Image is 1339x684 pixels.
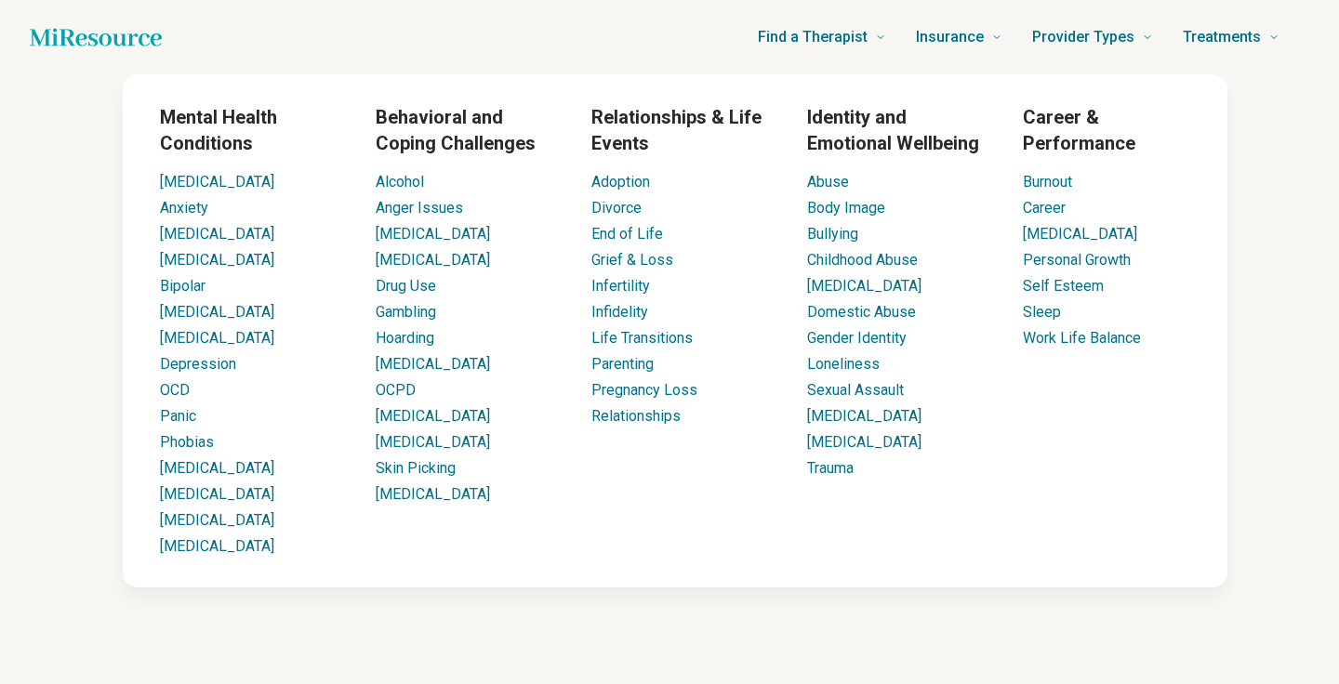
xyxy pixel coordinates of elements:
[160,199,208,217] a: Anxiety
[916,24,984,50] span: Insurance
[591,173,650,191] a: Adoption
[160,485,274,503] a: [MEDICAL_DATA]
[591,355,654,373] a: Parenting
[376,199,463,217] a: Anger Issues
[160,381,190,399] a: OCD
[376,485,490,503] a: [MEDICAL_DATA]
[807,459,854,477] a: Trauma
[1023,104,1190,156] h3: Career & Performance
[376,173,424,191] a: Alcohol
[1183,24,1261,50] span: Treatments
[1023,329,1141,347] a: Work Life Balance
[160,433,214,451] a: Phobias
[591,381,697,399] a: Pregnancy Loss
[160,277,205,295] a: Bipolar
[807,407,921,425] a: [MEDICAL_DATA]
[1023,173,1072,191] a: Burnout
[591,104,777,156] h3: Relationships & Life Events
[376,355,490,373] a: [MEDICAL_DATA]
[11,74,1339,587] div: Find a Therapist
[807,199,885,217] a: Body Image
[376,407,490,425] a: [MEDICAL_DATA]
[160,407,196,425] a: Panic
[376,277,436,295] a: Drug Use
[160,329,274,347] a: [MEDICAL_DATA]
[160,251,274,269] a: [MEDICAL_DATA]
[376,104,562,156] h3: Behavioral and Coping Challenges
[160,303,274,321] a: [MEDICAL_DATA]
[160,355,236,373] a: Depression
[160,511,274,529] a: [MEDICAL_DATA]
[758,24,868,50] span: Find a Therapist
[1023,225,1137,243] a: [MEDICAL_DATA]
[807,433,921,451] a: [MEDICAL_DATA]
[807,251,918,269] a: Childhood Abuse
[160,537,274,555] a: [MEDICAL_DATA]
[807,173,849,191] a: Abuse
[807,104,993,156] h3: Identity and Emotional Wellbeing
[807,303,916,321] a: Domestic Abuse
[1023,251,1131,269] a: Personal Growth
[160,173,274,191] a: [MEDICAL_DATA]
[376,251,490,269] a: [MEDICAL_DATA]
[30,19,162,56] a: Home page
[807,355,880,373] a: Loneliness
[591,277,650,295] a: Infertility
[376,303,436,321] a: Gambling
[807,225,858,243] a: Bullying
[1023,199,1066,217] a: Career
[591,407,681,425] a: Relationships
[807,381,904,399] a: Sexual Assault
[160,459,274,477] a: [MEDICAL_DATA]
[376,433,490,451] a: [MEDICAL_DATA]
[807,277,921,295] a: [MEDICAL_DATA]
[591,303,648,321] a: Infidelity
[591,329,693,347] a: Life Transitions
[591,225,663,243] a: End of Life
[1023,303,1061,321] a: Sleep
[1032,24,1134,50] span: Provider Types
[376,329,434,347] a: Hoarding
[591,199,642,217] a: Divorce
[807,329,907,347] a: Gender Identity
[160,104,346,156] h3: Mental Health Conditions
[591,251,673,269] a: Grief & Loss
[376,459,456,477] a: Skin Picking
[1023,277,1104,295] a: Self Esteem
[376,225,490,243] a: [MEDICAL_DATA]
[160,225,274,243] a: [MEDICAL_DATA]
[376,381,416,399] a: OCPD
